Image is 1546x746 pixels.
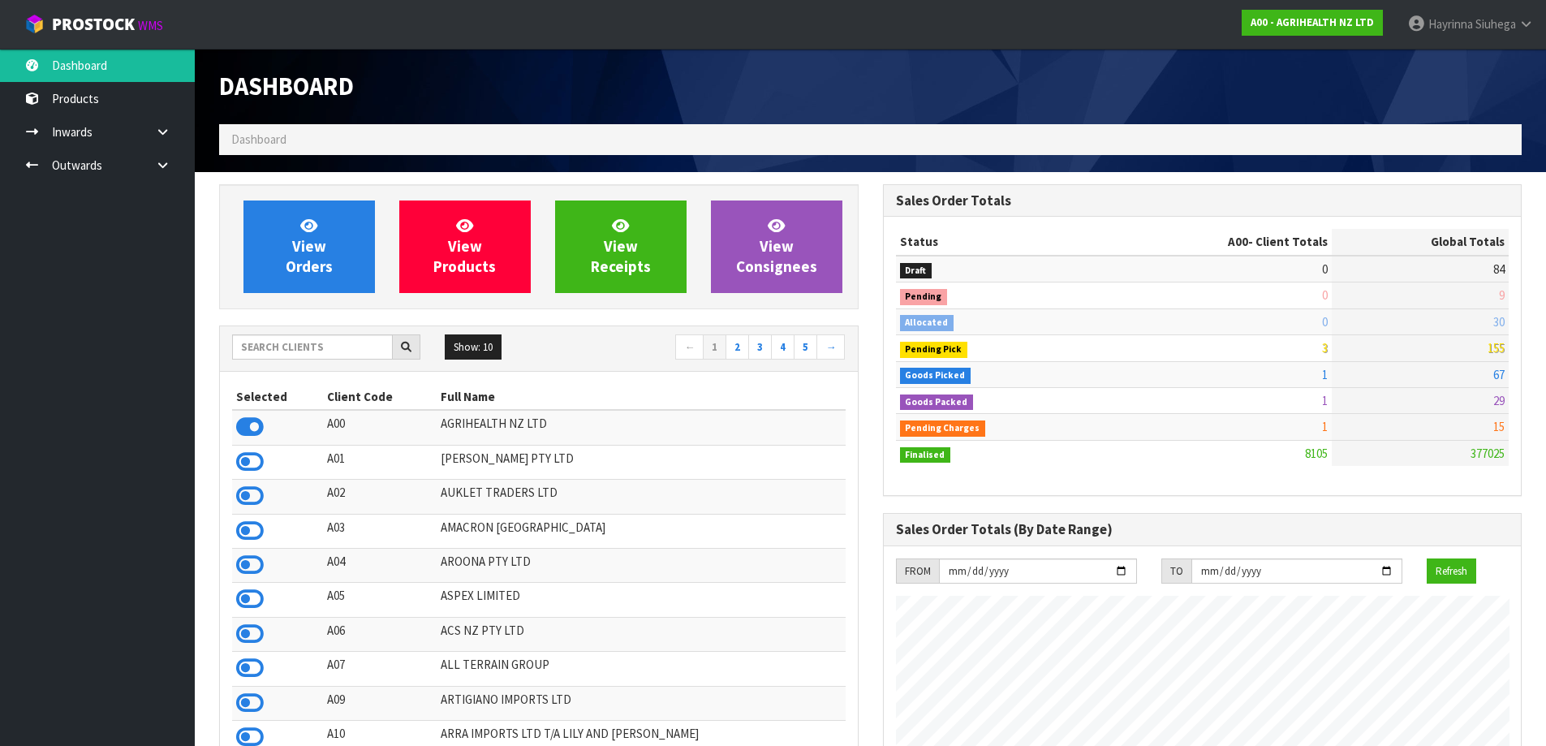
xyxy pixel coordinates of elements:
th: Global Totals [1332,229,1509,255]
h3: Sales Order Totals (By Date Range) [896,522,1509,537]
span: 0 [1322,314,1328,330]
a: ViewConsignees [711,201,842,293]
td: A09 [323,686,437,720]
span: Dashboard [231,132,286,147]
th: - Client Totals [1098,229,1332,255]
th: Full Name [437,384,846,410]
a: ViewProducts [399,201,531,293]
button: Show: 10 [445,334,502,360]
img: cube-alt.png [24,14,45,34]
span: 29 [1493,393,1505,408]
th: Client Code [323,384,437,410]
span: 1 [1322,419,1328,434]
span: Pending Charges [900,420,986,437]
h3: Sales Order Totals [896,193,1509,209]
div: FROM [896,558,939,584]
a: 3 [748,334,772,360]
span: View Products [433,216,496,277]
span: 1 [1322,367,1328,382]
span: 0 [1322,261,1328,277]
span: View Consignees [736,216,817,277]
span: 377025 [1471,446,1505,461]
span: 9 [1499,287,1505,303]
td: A07 [323,652,437,686]
nav: Page navigation [551,334,846,363]
td: [PERSON_NAME] PTY LTD [437,445,846,479]
td: A05 [323,583,437,617]
span: View Orders [286,216,333,277]
span: 3 [1322,340,1328,356]
span: 67 [1493,367,1505,382]
td: ACS NZ PTY LTD [437,617,846,651]
a: 2 [726,334,749,360]
span: A00 [1228,234,1248,249]
span: 155 [1488,340,1505,356]
td: AGRIHEALTH NZ LTD [437,410,846,445]
span: Siuhega [1475,16,1516,32]
button: Refresh [1427,558,1476,584]
td: ARTIGIANO IMPORTS LTD [437,686,846,720]
span: Hayrinna [1428,16,1473,32]
div: TO [1161,558,1191,584]
span: 15 [1493,419,1505,434]
span: Draft [900,263,932,279]
span: Allocated [900,315,954,331]
td: AUKLET TRADERS LTD [437,480,846,514]
td: AROONA PTY LTD [437,549,846,583]
a: → [816,334,845,360]
td: A01 [323,445,437,479]
a: ViewOrders [243,201,375,293]
a: 1 [703,334,726,360]
a: 4 [771,334,795,360]
span: View Receipts [591,216,651,277]
a: A00 - AGRIHEALTH NZ LTD [1242,10,1383,36]
td: AMACRON [GEOGRAPHIC_DATA] [437,514,846,548]
td: A06 [323,617,437,651]
span: Pending [900,289,948,305]
td: A02 [323,480,437,514]
span: ProStock [52,14,135,35]
strong: A00 - AGRIHEALTH NZ LTD [1251,15,1374,29]
small: WMS [138,18,163,33]
span: Goods Packed [900,395,974,411]
th: Selected [232,384,323,410]
th: Status [896,229,1099,255]
a: ← [675,334,704,360]
span: Pending Pick [900,342,968,358]
td: A04 [323,549,437,583]
span: Finalised [900,447,951,464]
td: ALL TERRAIN GROUP [437,652,846,686]
td: ASPEX LIMITED [437,583,846,617]
td: A03 [323,514,437,548]
input: Search clients [232,334,393,360]
span: 30 [1493,314,1505,330]
span: Goods Picked [900,368,971,384]
a: ViewReceipts [555,201,687,293]
span: 8105 [1305,446,1328,461]
span: 0 [1322,287,1328,303]
span: 84 [1493,261,1505,277]
span: 1 [1322,393,1328,408]
span: Dashboard [219,71,354,101]
a: 5 [794,334,817,360]
td: A00 [323,410,437,445]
